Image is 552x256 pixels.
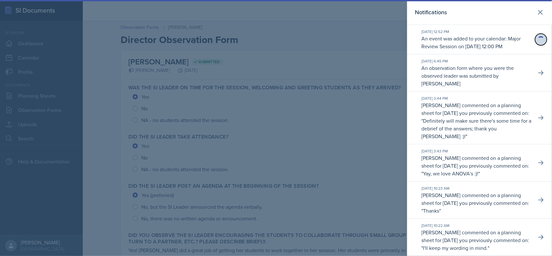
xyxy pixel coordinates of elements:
[421,185,531,191] div: [DATE] 10:23 AM
[421,101,531,140] p: [PERSON_NAME] commented on a planning sheet for [DATE] you previously commented on: " "
[421,117,531,140] p: Definitely will make sure there's some time for a debrief of the answers; thank you [PERSON_NAME]...
[421,58,531,64] div: [DATE] 6:45 PM
[421,35,531,50] p: An event was added to your calendar: Major Review Session on [DATE] 12:00 PM
[421,228,531,252] p: [PERSON_NAME] commented on a planning sheet for [DATE] you previously commented on: " "
[423,244,488,251] p: I'll keep my wording in mind.
[421,29,531,35] div: [DATE] 12:52 PM
[421,154,531,177] p: [PERSON_NAME] commented on a planning sheet for [DATE] you previously commented on: " "
[421,223,531,228] div: [DATE] 10:22 AM
[421,191,531,215] p: [PERSON_NAME] commented on a planning sheet for [DATE] you previously commented on: " "
[421,64,531,87] p: An observation form where you were the observed leader was submitted by [PERSON_NAME]
[421,95,531,101] div: [DATE] 3:44 PM
[421,148,531,154] div: [DATE] 3:43 PM
[423,170,478,177] p: Yay, we love ANOVA's :)!
[415,8,447,17] h2: Notifications
[423,207,439,214] p: Thanks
